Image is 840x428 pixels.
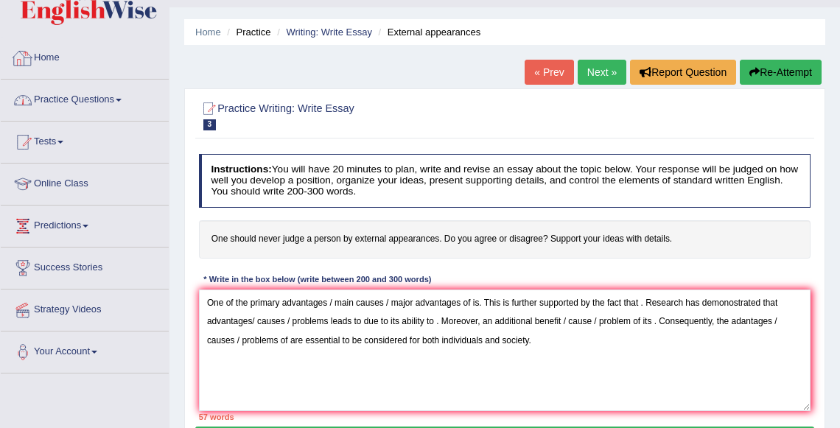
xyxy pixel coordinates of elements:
h4: One should never judge a person by external appearances. Do you agree or disagree? Support your i... [199,220,811,259]
a: Online Class [1,164,169,200]
a: Your Account [1,331,169,368]
div: 57 words [199,411,811,423]
li: External appearances [375,25,481,39]
li: Practice [223,25,270,39]
button: Report Question [630,60,736,85]
a: Predictions [1,206,169,242]
a: Practice Questions [1,80,169,116]
a: Success Stories [1,248,169,284]
a: « Prev [525,60,573,85]
span: 3 [203,119,217,130]
button: Re-Attempt [740,60,822,85]
a: Next » [578,60,626,85]
a: Writing: Write Essay [286,27,372,38]
b: Instructions: [211,164,271,175]
a: Home [1,38,169,74]
a: Home [195,27,221,38]
h4: You will have 20 minutes to plan, write and revise an essay about the topic below. Your response ... [199,154,811,207]
div: * Write in the box below (write between 200 and 300 words) [199,274,436,287]
h2: Practice Writing: Write Essay [199,99,578,130]
a: Tests [1,122,169,158]
a: Strategy Videos [1,290,169,326]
